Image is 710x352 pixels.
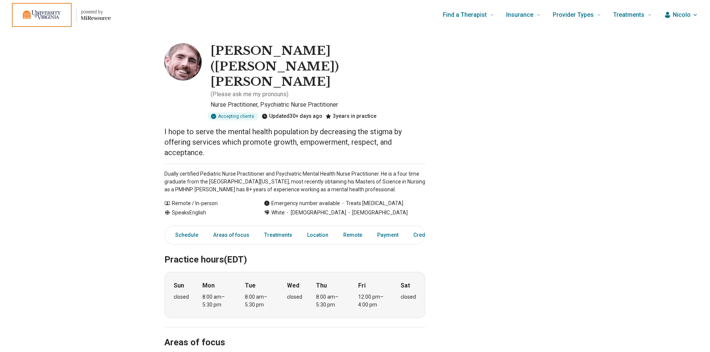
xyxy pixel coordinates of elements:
strong: Sat [401,281,410,290]
h1: [PERSON_NAME] ([PERSON_NAME]) [PERSON_NAME] [211,43,425,90]
a: Areas of focus [209,227,254,243]
div: 3 years in practice [325,112,376,120]
h2: Areas of focus [164,318,425,349]
div: When does the program meet? [164,272,425,318]
span: [DEMOGRAPHIC_DATA] [346,209,408,217]
strong: Wed [287,281,299,290]
div: 8:00 am – 5:30 pm [245,293,274,309]
div: Remote / In-person [164,199,249,207]
a: Location [303,227,333,243]
strong: Tue [245,281,256,290]
div: 8:00 am – 5:30 pm [202,293,231,309]
span: [DEMOGRAPHIC_DATA] [285,209,346,217]
span: Treats [MEDICAL_DATA] [340,199,403,207]
span: White [271,209,285,217]
a: Treatments [260,227,297,243]
img: James Howell, Nurse Practitioner [164,43,202,81]
div: closed [174,293,189,301]
strong: Thu [316,281,327,290]
span: Find a Therapist [443,10,487,20]
strong: Fri [358,281,366,290]
div: Accepting clients [208,112,259,120]
span: Provider Types [553,10,594,20]
span: Insurance [506,10,533,20]
span: Treatments [613,10,644,20]
div: Updated 30+ days ago [262,112,322,120]
a: Payment [373,227,403,243]
button: Nicolo [664,10,698,19]
strong: Mon [202,281,215,290]
p: powered by [81,9,111,15]
div: Emergency number available [264,199,340,207]
a: Schedule [166,227,203,243]
div: Speaks English [164,209,249,217]
strong: Sun [174,281,184,290]
div: 8:00 am – 5:30 pm [316,293,345,309]
a: Home page [12,3,111,27]
a: Credentials [409,227,446,243]
h2: Practice hours (EDT) [164,236,425,266]
p: ( Please ask me my pronouns ) [211,90,288,99]
div: closed [401,293,416,301]
div: closed [287,293,302,301]
span: Nicolo [673,10,691,19]
div: 12:00 pm – 4:00 pm [358,293,387,309]
p: Dually certified Pediatric Nurse Practitioner and Psychiatric Mental Health Nurse Practitioner. H... [164,170,425,194]
p: I hope to serve the mental health population by decreasing the stigma by offering services which ... [164,126,425,158]
p: Nurse Practitioner, Psychiatric Nurse Practitioner [211,100,425,109]
a: Remote [339,227,367,243]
